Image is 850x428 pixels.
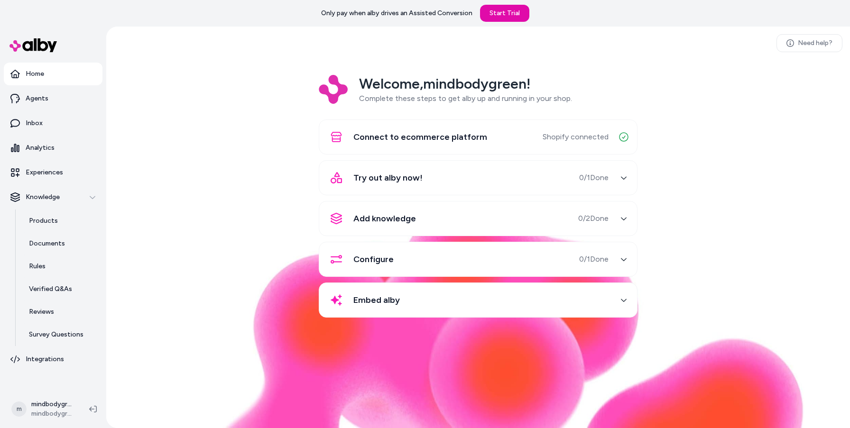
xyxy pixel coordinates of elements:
[325,248,631,271] button: Configure0/1Done
[776,34,842,52] a: Need help?
[6,394,82,424] button: mmindbodygreen Shopifymindbodygreen
[19,232,102,255] a: Documents
[4,186,102,209] button: Knowledge
[29,239,65,248] p: Documents
[359,75,572,93] h2: Welcome, mindbodygreen !
[26,192,60,202] p: Knowledge
[26,143,55,153] p: Analytics
[4,112,102,135] a: Inbox
[325,289,631,311] button: Embed alby
[353,130,487,144] span: Connect to ecommerce platform
[4,161,102,184] a: Experiences
[19,209,102,232] a: Products
[321,9,472,18] p: Only pay when alby drives an Assisted Conversion
[578,213,609,224] span: 0 / 2 Done
[19,278,102,301] a: Verified Q&As
[29,262,46,271] p: Rules
[29,330,83,339] p: Survey Questions
[26,94,48,103] p: Agents
[31,409,74,419] span: mindbodygreen
[26,69,44,79] p: Home
[11,401,27,417] span: m
[325,207,631,230] button: Add knowledge0/2Done
[353,293,400,307] span: Embed alby
[579,254,609,265] span: 0 / 1 Done
[19,255,102,278] a: Rules
[26,168,63,177] p: Experiences
[9,38,57,52] img: alby Logo
[26,355,64,364] p: Integrations
[4,87,102,110] a: Agents
[4,348,102,371] a: Integrations
[543,131,609,143] span: Shopify connected
[319,75,348,104] img: Logo
[29,216,58,226] p: Products
[325,126,631,148] button: Connect to ecommerce platformShopify connected
[4,137,102,159] a: Analytics
[480,5,529,22] a: Start Trial
[579,172,609,183] span: 0 / 1 Done
[19,301,102,323] a: Reviews
[359,94,572,103] span: Complete these steps to get alby up and running in your shop.
[353,212,416,225] span: Add knowledge
[4,63,102,85] a: Home
[31,400,74,409] p: mindbodygreen Shopify
[19,323,102,346] a: Survey Questions
[29,284,72,294] p: Verified Q&As
[26,118,43,128] p: Inbox
[29,307,54,317] p: Reviews
[353,171,423,184] span: Try out alby now!
[325,166,631,189] button: Try out alby now!0/1Done
[353,253,394,266] span: Configure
